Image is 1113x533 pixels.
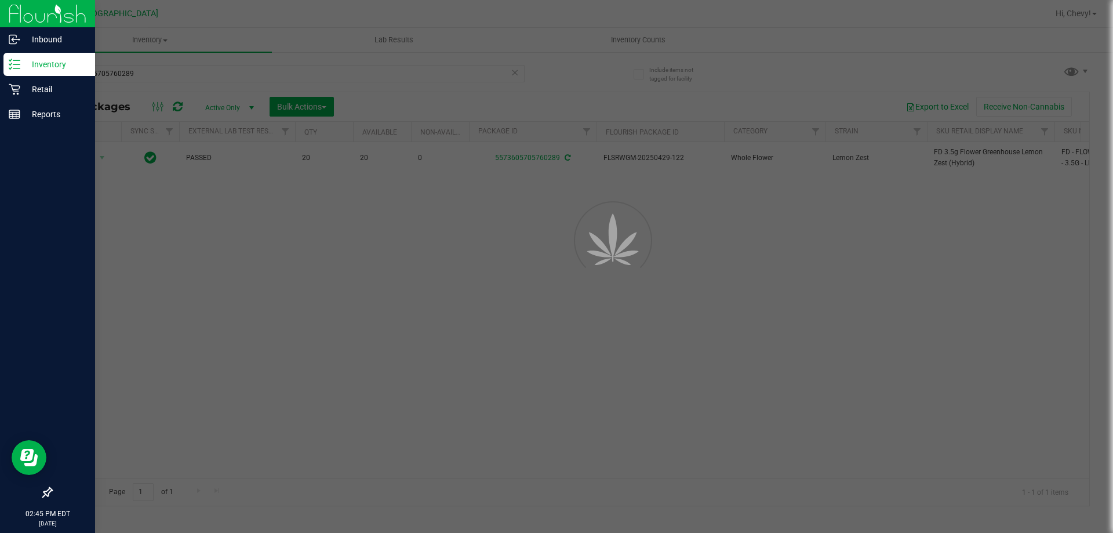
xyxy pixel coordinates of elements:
inline-svg: Inventory [9,59,20,70]
p: [DATE] [5,519,90,528]
p: Reports [20,107,90,121]
iframe: Resource center [12,440,46,475]
inline-svg: Inbound [9,34,20,45]
p: Inventory [20,57,90,71]
p: Inbound [20,32,90,46]
p: 02:45 PM EDT [5,509,90,519]
inline-svg: Retail [9,84,20,95]
p: Retail [20,82,90,96]
inline-svg: Reports [9,108,20,120]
